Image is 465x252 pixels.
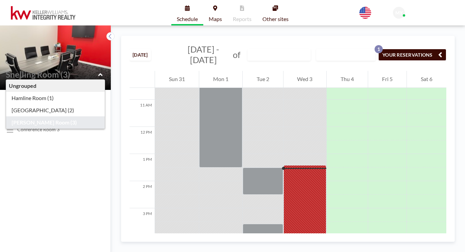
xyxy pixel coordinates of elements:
div: Wed 3 [283,71,327,88]
input: Snelling Room (3) [6,70,98,79]
p: 1 [375,45,383,53]
button: YOUR RESERVATIONS1 [378,49,446,61]
div: 12 PM [130,127,155,154]
div: 3 PM [130,208,155,235]
div: Fri 5 [368,71,407,88]
div: Thu 4 [327,71,368,88]
img: organization-logo [11,6,75,20]
span: Reports [233,16,252,22]
span: Other sites [262,16,289,22]
div: 11 AM [130,100,155,127]
span: [DATE] - [DATE] [188,44,219,65]
div: 2 PM [130,181,155,208]
button: [DATE] [130,49,151,61]
input: Search for option [357,50,364,59]
span: [PERSON_NAME] [408,10,446,16]
span: Schedule [177,16,198,22]
div: Sun 31 [155,71,199,88]
div: [GEOGRAPHIC_DATA] (2) [6,104,105,116]
div: Hamline Room (1) [6,92,105,104]
div: Ungrouped [6,80,105,92]
p: Conference Room 3 [17,127,59,133]
input: Snelling Room (3) [248,49,304,60]
span: MY [395,10,403,16]
span: Maps [209,16,222,22]
div: Sat 6 [407,71,446,88]
span: Floor: - [5,80,22,86]
div: 1 PM [130,154,155,181]
div: Mon 1 [199,71,242,88]
span: WEEKLY VIEW [318,50,356,59]
span: of [233,50,240,60]
div: [PERSON_NAME] Room (3) [6,116,105,129]
div: Tue 2 [243,71,283,88]
div: Search for option [316,49,375,60]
